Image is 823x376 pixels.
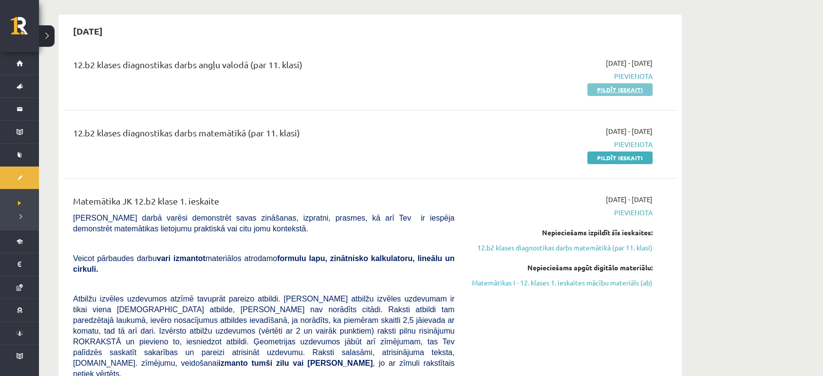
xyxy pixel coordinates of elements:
div: 12.b2 klases diagnostikas darbs angļu valodā (par 11. klasi) [73,58,454,76]
a: Pildīt ieskaiti [587,151,653,164]
a: Pildīt ieskaiti [587,83,653,96]
a: 12.b2 klases diagnostikas darbs matemātikā (par 11. klasi) [469,243,653,253]
span: [DATE] - [DATE] [606,126,653,136]
b: vari izmantot [157,254,206,263]
b: formulu lapu, zinātnisko kalkulatoru, lineālu un cirkuli. [73,254,454,273]
span: [PERSON_NAME] darbā varēsi demonstrēt savas zināšanas, izpratni, prasmes, kā arī Tev ir iespēja d... [73,214,454,233]
div: Nepieciešams izpildīt šīs ieskaites: [469,227,653,238]
span: [DATE] - [DATE] [606,58,653,68]
h2: [DATE] [63,19,112,42]
span: Pievienota [469,207,653,218]
a: Rīgas 1. Tālmācības vidusskola [11,17,39,41]
div: 12.b2 klases diagnostikas darbs matemātikā (par 11. klasi) [73,126,454,144]
span: Pievienota [469,139,653,150]
span: [DATE] - [DATE] [606,194,653,205]
span: Pievienota [469,71,653,81]
div: Matemātika JK 12.b2 klase 1. ieskaite [73,194,454,212]
b: tumši zilu vai [PERSON_NAME] [251,359,373,367]
div: Nepieciešams apgūt digitālo materiālu: [469,263,653,273]
span: Veicot pārbaudes darbu materiālos atrodamo [73,254,454,273]
b: izmanto [218,359,247,367]
a: Matemātikas I - 12. klases 1. ieskaites mācību materiāls (ab) [469,278,653,288]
